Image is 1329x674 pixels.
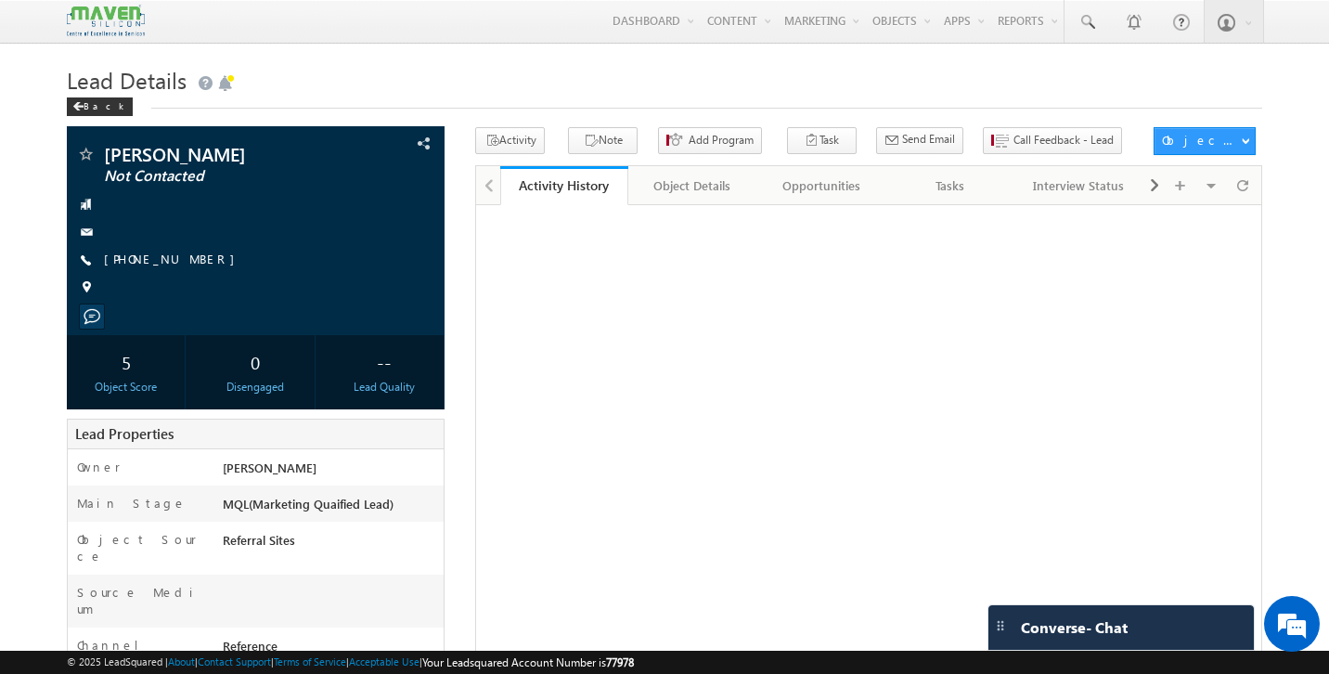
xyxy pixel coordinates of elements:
div: 5 [71,344,181,379]
img: Custom Logo [67,5,145,37]
label: Source Medium [77,584,204,617]
span: © 2025 LeadSquared | | | | | [67,654,634,671]
button: Send Email [876,127,963,154]
span: Lead Details [67,65,187,95]
div: Referral Sites [218,531,444,557]
div: -- [329,344,439,379]
label: Main Stage [77,495,187,512]
span: Lead Properties [75,424,174,443]
div: Object Actions [1162,132,1241,149]
div: Disengaged [200,379,310,395]
div: Object Score [71,379,181,395]
div: Back [67,97,133,116]
a: Interview Status [1015,166,1144,205]
div: Reference [218,637,444,663]
button: Task [787,127,857,154]
span: [PERSON_NAME] [104,145,338,163]
span: [PERSON_NAME] [223,460,316,475]
a: Acceptable Use [349,655,419,668]
button: Call Feedback - Lead [983,127,1122,154]
label: Object Source [77,531,204,564]
span: Not Contacted [104,167,338,186]
a: Opportunities [757,166,886,205]
button: Activity [475,127,545,154]
a: Terms of Service [274,655,346,668]
div: 0 [200,344,310,379]
div: MQL(Marketing Quaified Lead) [218,495,444,521]
span: Send Email [902,131,955,148]
span: [PHONE_NUMBER] [104,251,244,269]
button: Note [568,127,638,154]
a: Back [67,97,142,112]
span: 77978 [606,655,634,669]
button: Object Actions [1154,127,1256,155]
img: carter-drag [993,618,1008,633]
div: Tasks [901,175,999,197]
a: Object Details [628,166,757,205]
div: Lead Quality [329,379,439,395]
div: Object Details [643,175,741,197]
a: About [168,655,195,668]
span: Your Leadsquared Account Number is [422,655,634,669]
div: Opportunities [772,175,870,197]
div: Interview Status [1030,175,1128,197]
span: Call Feedback - Lead [1013,132,1114,149]
label: Channel [77,637,153,654]
button: Add Program [658,127,762,154]
a: Activity History [500,166,629,205]
span: Add Program [689,132,754,149]
a: Tasks [886,166,1015,205]
span: Converse - Chat [1021,619,1128,636]
label: Owner [77,459,121,475]
div: Activity History [514,176,615,194]
a: Contact Support [198,655,271,668]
